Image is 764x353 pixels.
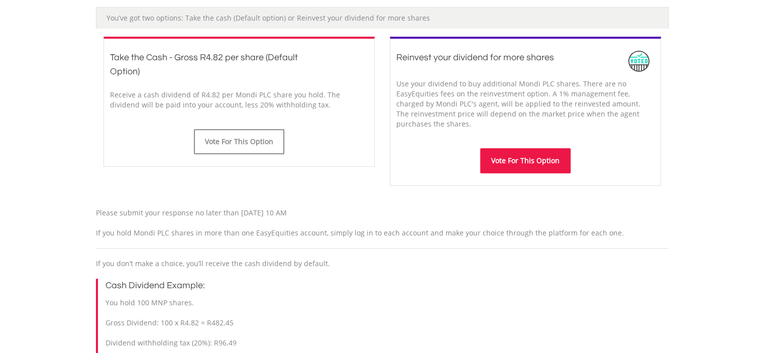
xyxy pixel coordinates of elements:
[96,259,669,269] p: If you don’t make a choice, you’ll receive the cash dividend by default.
[110,53,298,76] span: Take the Cash - Gross R4.82 per share (Default Option)
[194,129,284,154] button: Vote For This Option
[110,90,340,109] span: Receive a cash dividend of R4.82 per Mondi PLC share you hold. The dividend will be paid into you...
[396,53,554,62] span: Reinvest your dividend for more shares
[106,13,430,23] span: You’ve got two options: Take the cash (Default option) or Reinvest your dividend for more shares
[480,148,571,173] button: Vote For This Option
[396,79,640,129] span: Use your dividend to buy additional Mondi PLC shares. There are no EasyEquities fees on the reinv...
[96,208,624,238] span: Please submit your response no later than [DATE] 10 AM If you hold Mondi PLC shares in more than ...
[105,279,669,293] h3: Cash Dividend Example:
